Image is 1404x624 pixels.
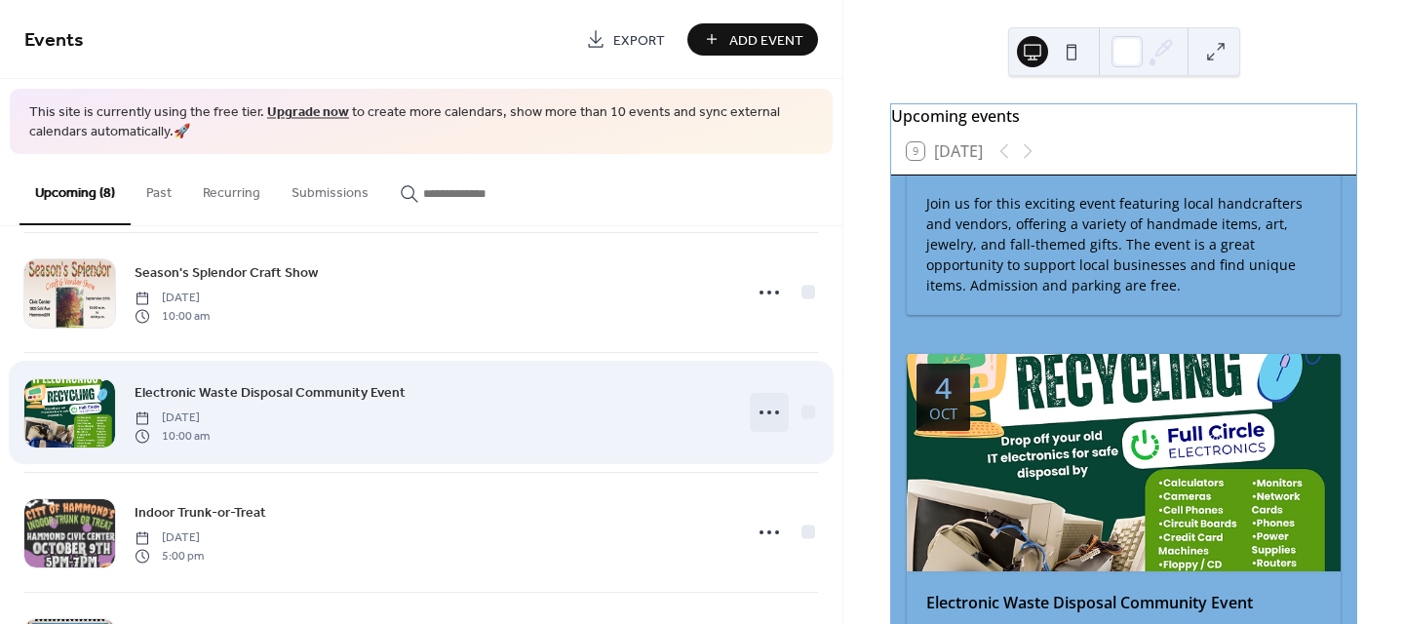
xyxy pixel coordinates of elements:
span: 10:00 am [135,307,210,325]
span: Electronic Waste Disposal Community Event [135,383,406,404]
div: Oct [929,407,957,421]
button: Submissions [276,154,384,223]
a: Upgrade now [267,99,349,126]
button: Add Event [687,23,818,56]
a: Indoor Trunk-or-Treat [135,501,266,524]
button: Past [131,154,187,223]
span: Events [24,21,84,59]
span: This site is currently using the free tier. to create more calendars, show more than 10 events an... [29,103,813,141]
div: Upcoming events [891,104,1356,128]
span: Indoor Trunk-or-Treat [135,503,266,524]
a: Export [571,23,680,56]
div: Get crafty! Let those creative juices flow in [GEOGRAPHIC_DATA]! Join us for this exciting event ... [907,132,1341,295]
button: Recurring [187,154,276,223]
a: Season's Splendor Craft Show [135,261,318,284]
a: Electronic Waste Disposal Community Event [135,381,406,404]
button: Upcoming (8) [19,154,131,225]
span: 5:00 pm [135,547,204,565]
span: Add Event [729,30,803,51]
span: [DATE] [135,290,210,307]
div: Electronic Waste Disposal Community Event [907,591,1341,614]
div: 4 [935,373,952,403]
span: Export [613,30,665,51]
span: Season's Splendor Craft Show [135,263,318,284]
span: [DATE] [135,529,204,547]
span: [DATE] [135,409,210,427]
span: 10:00 am [135,427,210,445]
